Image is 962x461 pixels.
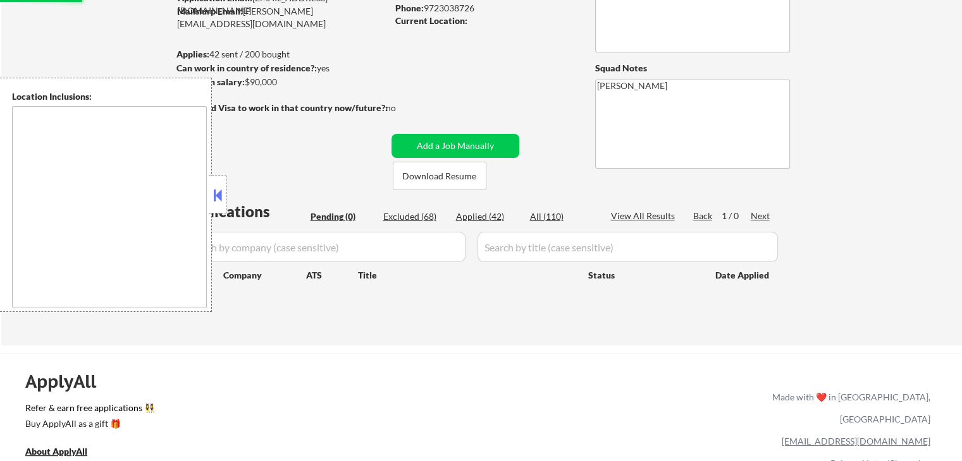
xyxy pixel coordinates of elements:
div: View All Results [611,210,679,222]
div: ApplyAll [25,371,111,392]
div: Applications [181,204,306,219]
div: Location Inclusions: [12,90,207,103]
strong: Mailslurp Email: [177,6,243,16]
div: Title [358,269,576,282]
div: Made with ❤️ in [GEOGRAPHIC_DATA], [GEOGRAPHIC_DATA] [767,386,930,430]
a: Refer & earn free applications 👯‍♀️ [25,404,508,417]
div: no [386,102,422,114]
strong: Minimum salary: [176,76,245,87]
div: Excluded (68) [383,210,447,223]
a: [EMAIL_ADDRESS][DOMAIN_NAME] [782,436,930,446]
div: Status [588,263,697,286]
input: Search by title (case sensitive) [478,232,778,262]
div: $90,000 [176,76,387,88]
button: Download Resume [393,162,486,190]
div: Applied (42) [456,210,519,223]
div: Back [693,210,713,222]
div: ATS [306,269,358,282]
a: Buy ApplyAll as a gift 🎁 [25,417,152,433]
div: 1 / 0 [722,210,751,222]
div: Squad Notes [595,62,790,75]
div: 9723038726 [395,2,574,15]
div: Company [223,269,306,282]
strong: Can work in country of residence?: [176,63,317,73]
div: All (110) [530,210,593,223]
div: yes [176,62,383,75]
div: Buy ApplyAll as a gift 🎁 [25,419,152,428]
a: About ApplyAll [25,445,105,460]
div: Next [751,210,771,222]
strong: Will need Visa to work in that country now/future?: [177,102,388,113]
strong: Applies: [176,49,209,59]
div: 42 sent / 200 bought [176,48,387,61]
div: Date Applied [715,269,771,282]
input: Search by company (case sensitive) [181,232,466,262]
div: [PERSON_NAME][EMAIL_ADDRESS][DOMAIN_NAME] [177,5,387,30]
u: About ApplyAll [25,446,87,457]
strong: Phone: [395,3,424,13]
div: Pending (0) [311,210,374,223]
button: Add a Job Manually [392,134,519,158]
strong: Current Location: [395,15,467,26]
